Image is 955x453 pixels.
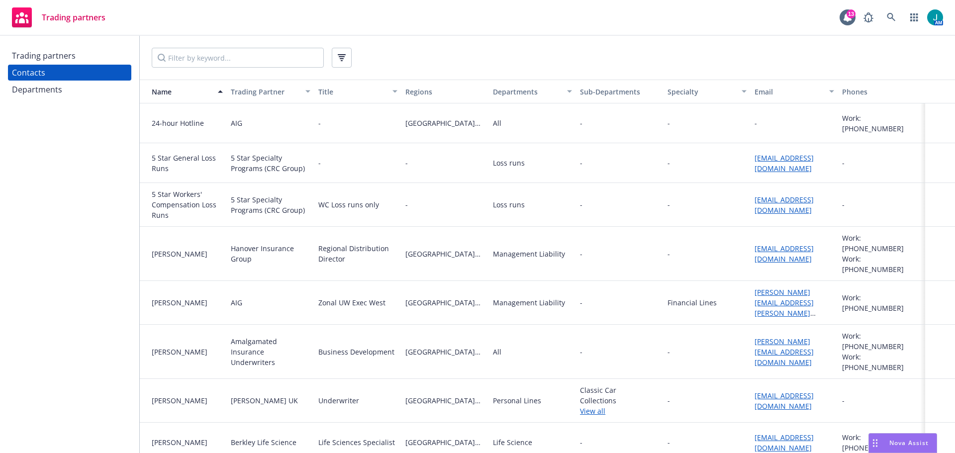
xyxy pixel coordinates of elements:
span: Nova Assist [889,439,929,447]
button: Specialty [664,80,751,103]
div: 5 Star Workers' Compensation Loss Runs [152,189,223,220]
button: Name [140,80,227,103]
span: Collections [580,395,659,406]
div: Hanover Insurance Group [231,243,310,264]
div: - [668,118,670,128]
div: Work: [PHONE_NUMBER] [842,233,921,254]
div: [PERSON_NAME] [152,249,223,259]
div: All [493,347,501,357]
div: Loss runs [493,199,525,210]
span: [GEOGRAPHIC_DATA][US_STATE] [405,347,484,357]
div: 5 Star Specialty Programs (CRC Group) [231,194,310,215]
div: - [842,158,845,168]
div: Email [755,87,823,97]
div: Drag to move [869,434,881,453]
div: - [842,199,845,210]
div: Sub-Departments [580,87,659,97]
div: [PERSON_NAME] [152,437,223,448]
a: Departments [8,82,131,97]
button: Nova Assist [868,433,937,453]
div: - [668,158,670,168]
div: Management Liability [493,249,565,259]
div: - [842,395,845,406]
div: Trading Partner [231,87,299,97]
span: [GEOGRAPHIC_DATA][US_STATE] [405,297,484,308]
div: Contacts [12,65,45,81]
span: - [580,118,659,128]
div: Personal Lines [493,395,541,406]
a: Switch app [904,7,924,27]
div: Trading partners [12,48,76,64]
span: - [405,199,484,210]
button: Email [751,80,838,103]
div: - [668,347,670,357]
div: [PERSON_NAME] [152,347,223,357]
div: Name [144,87,212,97]
div: Work: [PHONE_NUMBER] [842,254,921,274]
a: Report a Bug [859,7,878,27]
div: Specialty [668,87,736,97]
div: Departments [12,82,62,97]
div: WC Loss runs only [318,199,379,210]
a: [PERSON_NAME][EMAIL_ADDRESS][DOMAIN_NAME] [755,337,814,367]
span: [GEOGRAPHIC_DATA][US_STATE] [405,118,484,128]
button: Regions [401,80,488,103]
span: - [580,347,659,357]
button: Departments [489,80,576,103]
div: Regional Distribution Director [318,243,397,264]
span: - [580,297,582,308]
div: - [668,395,670,406]
div: Berkley Life Science [231,437,296,448]
div: Loss runs [493,158,525,168]
div: Zonal UW Exec West [318,297,385,308]
div: Work: [PHONE_NUMBER] [842,432,921,453]
div: All [493,118,501,128]
div: 5 Star Specialty Programs (CRC Group) [231,153,310,174]
button: Title [314,80,401,103]
div: 5 Star General Loss Runs [152,153,223,174]
div: AIG [231,118,242,128]
span: - [580,158,582,168]
div: Work: [PHONE_NUMBER] [842,292,921,313]
div: Business Development [318,347,394,357]
div: Life Sciences Specialist [318,437,395,448]
a: Contacts [8,65,131,81]
div: 24-hour Hotline [152,118,223,128]
img: photo [927,9,943,25]
div: Work: [PHONE_NUMBER] [842,113,921,134]
div: - [668,437,670,448]
a: Search [881,7,901,27]
span: [GEOGRAPHIC_DATA][US_STATE] [405,249,484,259]
a: [EMAIL_ADDRESS][DOMAIN_NAME] [755,433,814,453]
input: Filter by keyword... [152,48,324,68]
div: - [755,118,757,128]
div: - [318,118,321,128]
span: [GEOGRAPHIC_DATA][US_STATE] [405,395,484,406]
div: Management Liability [493,297,565,308]
a: View all [580,406,659,416]
div: - [318,158,321,168]
button: Sub-Departments [576,80,663,103]
div: [PERSON_NAME] [152,297,223,308]
a: [PERSON_NAME][EMAIL_ADDRESS][PERSON_NAME][DOMAIN_NAME] [755,287,814,328]
div: - [668,199,670,210]
button: Phones [838,80,925,103]
span: - [405,158,484,168]
div: [PERSON_NAME] [152,395,223,406]
a: [EMAIL_ADDRESS][DOMAIN_NAME] [755,244,814,264]
a: Trading partners [8,48,131,64]
a: [EMAIL_ADDRESS][DOMAIN_NAME] [755,153,814,173]
a: [EMAIL_ADDRESS][DOMAIN_NAME] [755,391,814,411]
a: [EMAIL_ADDRESS][DOMAIN_NAME] [755,195,814,215]
div: - [668,249,670,259]
div: Life Science [493,437,532,448]
div: Amalgamated Insurance Underwriters [231,336,310,367]
a: Trading partners [8,3,109,31]
span: - [580,249,582,259]
div: AIG [231,297,242,308]
div: Work: [PHONE_NUMBER] [842,331,921,352]
span: - [580,437,582,448]
div: Title [318,87,386,97]
div: Financial Lines [668,297,717,308]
